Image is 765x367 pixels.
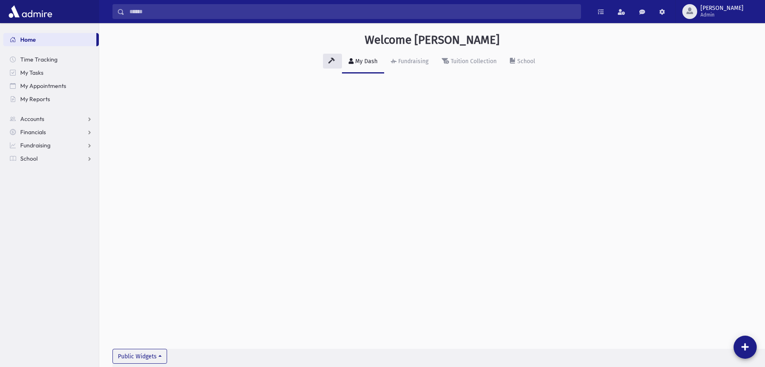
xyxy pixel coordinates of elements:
span: My Appointments [20,82,66,90]
button: Public Widgets [112,349,167,364]
a: School [3,152,99,165]
div: Tuition Collection [449,58,497,65]
input: Search [124,4,581,19]
a: My Reports [3,92,99,106]
a: My Dash [342,50,384,73]
a: Accounts [3,112,99,125]
a: Time Tracking [3,53,99,66]
a: My Tasks [3,66,99,79]
a: School [503,50,542,73]
span: Admin [700,12,743,18]
span: Time Tracking [20,56,57,63]
span: Home [20,36,36,43]
a: Tuition Collection [435,50,503,73]
img: AdmirePro [7,3,54,20]
a: Fundraising [3,139,99,152]
span: [PERSON_NAME] [700,5,743,12]
a: Home [3,33,96,46]
a: Financials [3,125,99,139]
h3: Welcome [PERSON_NAME] [365,33,500,47]
a: Fundraising [384,50,435,73]
div: School [516,58,535,65]
div: My Dash [354,58,378,65]
span: School [20,155,38,162]
span: My Reports [20,95,50,103]
span: My Tasks [20,69,43,76]
a: My Appointments [3,79,99,92]
div: Fundraising [397,58,428,65]
span: Fundraising [20,142,50,149]
span: Accounts [20,115,44,123]
span: Financials [20,128,46,136]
